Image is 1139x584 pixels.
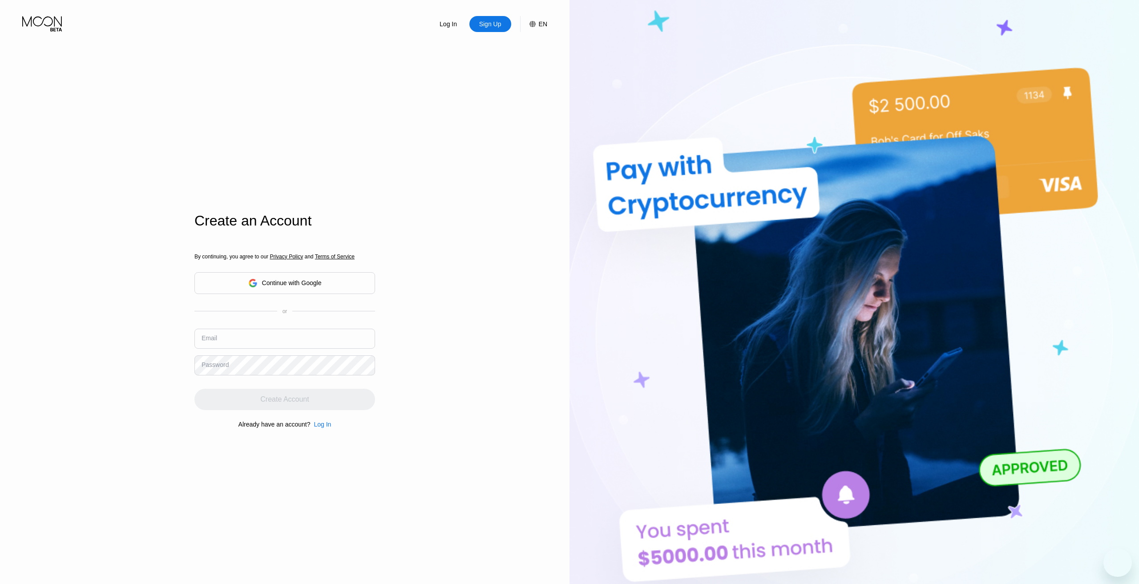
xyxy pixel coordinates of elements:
iframe: Кнопка запуска окна обмена сообщениями [1103,548,1132,577]
div: Already have an account? [238,421,311,428]
div: or [283,308,287,314]
div: Continue with Google [194,272,375,294]
span: and [303,254,315,260]
div: Password [202,361,229,368]
div: Create an Account [194,213,375,229]
div: By continuing, you agree to our [194,254,375,260]
div: Log In [310,421,331,428]
div: Log In [428,16,469,32]
span: Privacy Policy [270,254,303,260]
div: EN [520,16,547,32]
div: Log In [439,20,458,28]
div: Continue with Google [262,279,322,286]
div: Sign Up [478,20,502,28]
span: Terms of Service [315,254,355,260]
div: Log In [314,421,331,428]
div: Email [202,334,217,342]
div: EN [539,20,547,28]
div: Sign Up [469,16,511,32]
